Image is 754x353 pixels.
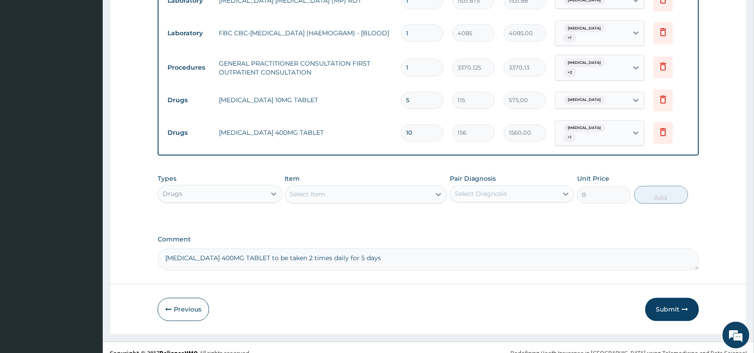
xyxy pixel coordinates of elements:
button: Add [634,186,688,204]
div: Minimize live chat window [147,4,168,26]
td: FBC CBC-[MEDICAL_DATA] (HAEMOGRAM) - [BLOOD] [214,24,397,42]
label: Types [158,175,176,183]
div: Select Diagnosis [455,190,507,199]
td: GENERAL PRACTITIONER CONSULTATION FIRST OUTPATIENT CONSULTATION [214,54,397,81]
span: + 2 [564,68,577,77]
td: [MEDICAL_DATA] 400MG TABLET [214,124,397,142]
span: [MEDICAL_DATA] [564,24,606,33]
span: + 1 [564,133,576,142]
label: Item [285,174,300,183]
div: Drugs [163,190,182,199]
span: [MEDICAL_DATA] [564,58,606,67]
td: [MEDICAL_DATA] 10MG TABLET [214,91,397,109]
div: Select Item [290,190,326,199]
label: Unit Price [577,174,609,183]
td: Drugs [163,92,214,109]
span: [MEDICAL_DATA] [564,124,606,133]
img: d_794563401_company_1708531726252_794563401 [17,45,36,67]
span: + 1 [564,33,576,42]
span: We're online! [52,112,123,203]
textarea: Type your message and hit 'Enter' [4,244,170,275]
label: Pair Diagnosis [450,174,496,183]
span: [MEDICAL_DATA] [564,96,606,105]
label: Comment [158,236,699,244]
button: Previous [158,298,209,321]
button: Submit [645,298,699,321]
td: Laboratory [163,25,214,42]
div: Chat with us now [46,50,150,62]
td: Procedures [163,59,214,76]
td: Drugs [163,125,214,141]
